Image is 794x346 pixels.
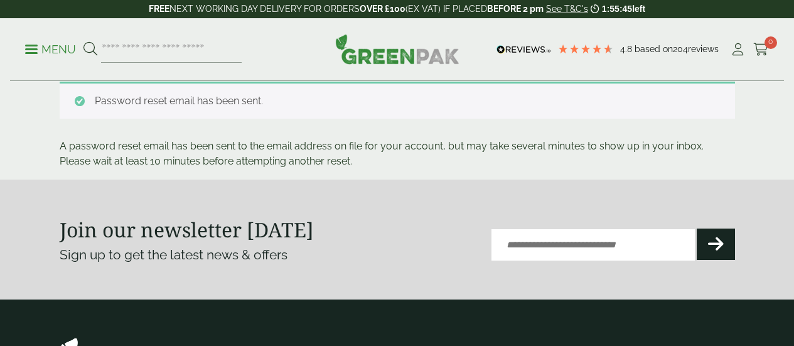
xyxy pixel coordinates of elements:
strong: OVER £100 [360,4,405,14]
span: Based on [635,44,673,54]
div: Password reset email has been sent. [60,82,735,119]
span: 1:55:45 [602,4,632,14]
span: reviews [688,44,719,54]
span: 0 [764,36,777,49]
span: 4.8 [620,44,635,54]
a: Menu [25,42,76,55]
img: GreenPak Supplies [335,34,459,64]
strong: FREE [149,4,169,14]
div: 4.79 Stars [557,43,614,55]
strong: BEFORE 2 pm [487,4,544,14]
img: REVIEWS.io [496,45,551,54]
i: Cart [753,43,769,56]
p: Sign up to get the latest news & offers [60,245,363,265]
span: left [632,4,645,14]
p: A password reset email has been sent to the email address on file for your account, but may take ... [60,139,735,169]
p: Menu [25,42,76,57]
a: See T&C's [546,4,588,14]
a: 0 [753,40,769,59]
strong: Join our newsletter [DATE] [60,216,314,243]
i: My Account [730,43,746,56]
span: 204 [673,44,688,54]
